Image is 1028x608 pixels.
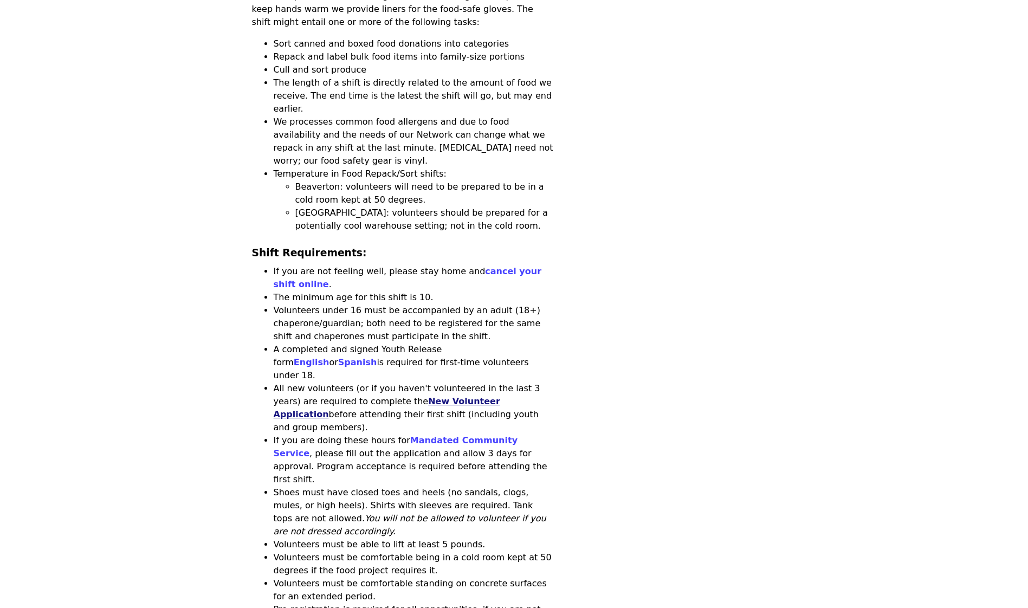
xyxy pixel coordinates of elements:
[252,247,367,258] strong: Shift Requirements:
[274,435,518,458] a: Mandated Community Service
[274,513,546,536] em: You will not be allowed to volunteer if you are not dressed accordingly.
[274,577,554,603] li: Volunteers must be comfortable standing on concrete surfaces for an extended period.
[274,50,554,63] li: Repack and label bulk food items into family-size portions
[274,266,542,289] a: cancel your shift online
[274,551,554,577] li: Volunteers must be comfortable being in a cold room kept at 50 degrees if the food project requir...
[274,291,554,304] li: The minimum age for this shift is 10.
[274,382,554,434] li: All new volunteers (or if you haven't volunteered in the last 3 years) are required to complete t...
[274,265,554,291] li: If you are not feeling well, please stay home and .
[274,343,554,382] li: A completed and signed Youth Release form or is required for first-time volunteers under 18.
[274,486,554,538] li: Shoes must have closed toes and heels (no sandals, clogs, mules, or high heels). Shirts with slee...
[274,167,554,232] li: Temperature in Food Repack/Sort shifts:
[274,396,500,419] a: New Volunteer Application
[294,357,329,367] a: English
[274,304,554,343] li: Volunteers under 16 must be accompanied by an adult (18+) chaperone/guardian; both need to be reg...
[295,180,554,206] li: Beaverton: volunteers will need to be prepared to be in a cold room kept at 50 degrees.
[274,63,554,76] li: Cull and sort produce
[274,434,554,486] li: If you are doing these hours for , please fill out the application and allow 3 days for approval....
[274,115,554,167] li: We processes common food allergens and due to food availability and the needs of our Network can ...
[274,538,554,551] li: Volunteers must be able to lift at least 5 pounds.
[338,357,377,367] a: Spanish
[274,37,554,50] li: Sort canned and boxed food donations into categories
[295,206,554,232] li: [GEOGRAPHIC_DATA]: volunteers should be prepared for a potentially cool warehouse setting; not in...
[274,76,554,115] li: The length of a shift is directly related to the amount of food we receive. The end time is the l...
